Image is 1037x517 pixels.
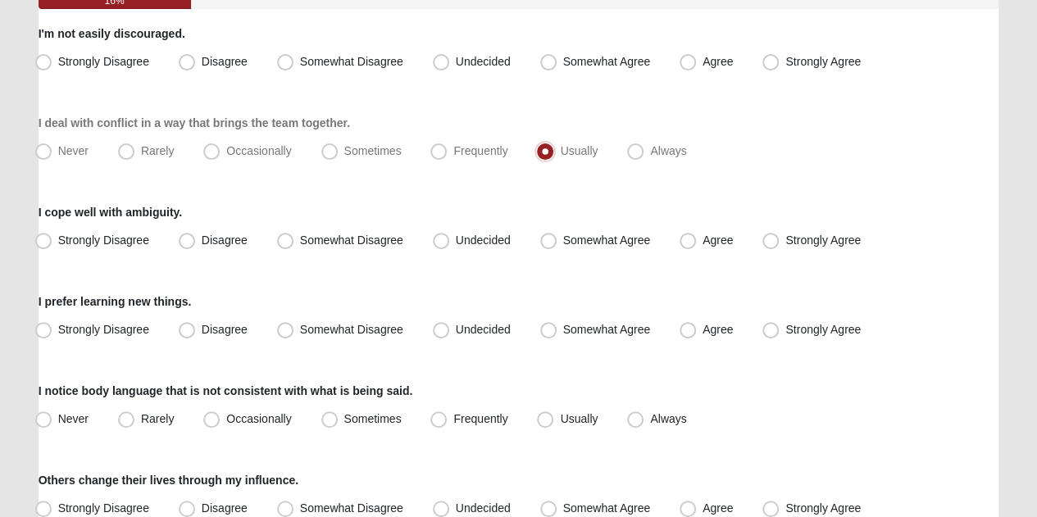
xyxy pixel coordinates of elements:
[300,234,403,247] span: Somewhat Disagree
[58,234,149,247] span: Strongly Disagree
[226,144,291,157] span: Occasionally
[141,144,174,157] span: Rarely
[456,234,511,247] span: Undecided
[703,55,733,68] span: Agree
[39,115,350,131] label: I deal with conflict in a way that brings the team together.
[39,204,183,220] label: I cope well with ambiguity.
[703,234,733,247] span: Agree
[650,412,686,425] span: Always
[453,144,507,157] span: Frequently
[202,55,248,68] span: Disagree
[456,323,511,336] span: Undecided
[563,55,651,68] span: Somewhat Agree
[202,234,248,247] span: Disagree
[300,55,403,68] span: Somewhat Disagree
[39,293,192,310] label: I prefer learning new things.
[453,412,507,425] span: Frequently
[226,412,291,425] span: Occasionally
[560,144,598,157] span: Usually
[39,472,298,488] label: Others change their lives through my influence.
[785,323,861,336] span: Strongly Agree
[58,323,149,336] span: Strongly Disagree
[785,55,861,68] span: Strongly Agree
[39,383,413,399] label: I notice body language that is not consistent with what is being said.
[563,323,651,336] span: Somewhat Agree
[344,144,402,157] span: Sometimes
[39,25,185,42] label: I'm not easily discouraged.
[202,323,248,336] span: Disagree
[58,144,89,157] span: Never
[344,412,402,425] span: Sometimes
[650,144,686,157] span: Always
[703,323,733,336] span: Agree
[141,412,174,425] span: Rarely
[560,412,598,425] span: Usually
[785,234,861,247] span: Strongly Agree
[58,55,149,68] span: Strongly Disagree
[456,55,511,68] span: Undecided
[300,323,403,336] span: Somewhat Disagree
[563,234,651,247] span: Somewhat Agree
[58,412,89,425] span: Never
